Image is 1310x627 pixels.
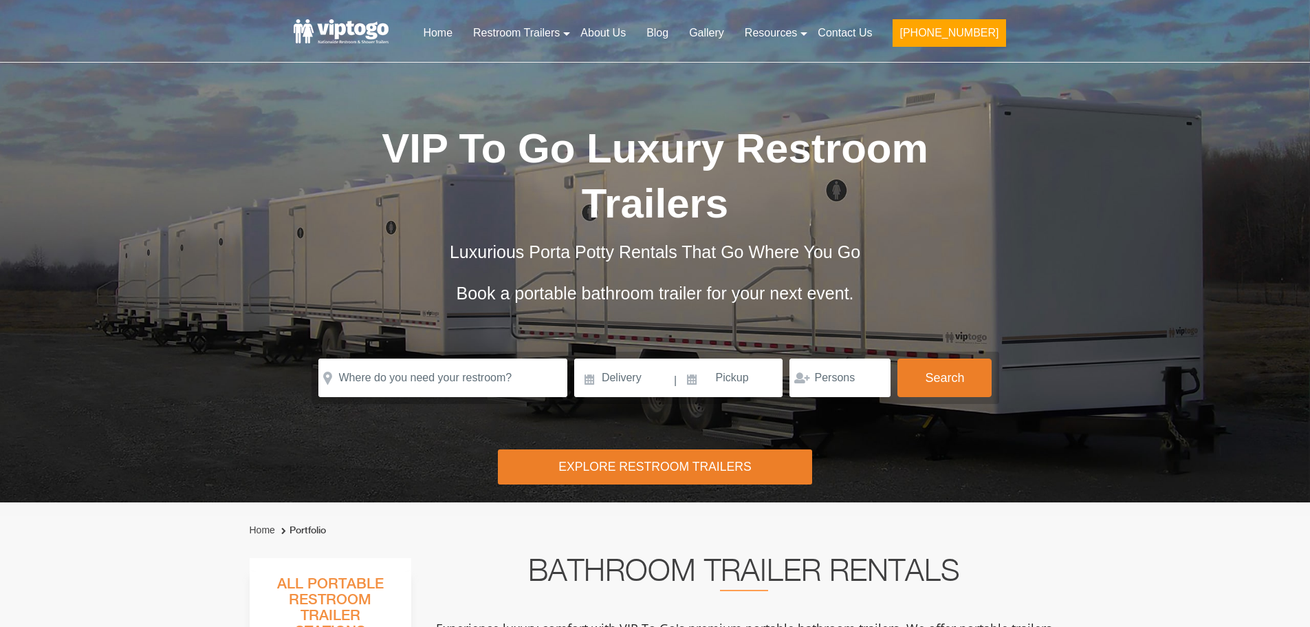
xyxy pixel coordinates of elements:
input: Where do you need your restroom? [318,359,567,397]
input: Persons [789,359,891,397]
h2: Bathroom Trailer Rentals [430,558,1058,591]
button: Search [897,359,992,397]
span: | [674,359,677,403]
a: Gallery [679,18,734,48]
span: Luxurious Porta Potty Rentals That Go Where You Go [450,242,860,262]
a: Restroom Trailers [463,18,570,48]
div: Explore Restroom Trailers [498,449,812,485]
span: Book a portable bathroom trailer for your next event. [456,284,853,303]
span: VIP To Go Luxury Restroom Trailers [382,125,928,226]
a: Home [250,524,275,535]
button: [PHONE_NUMBER] [893,19,1005,47]
a: [PHONE_NUMBER] [882,18,1016,55]
input: Pickup [679,359,783,397]
a: Blog [636,18,679,48]
input: Delivery [574,359,673,397]
a: About Us [570,18,636,48]
li: Portfolio [278,522,326,539]
a: Resources [734,18,807,48]
a: Contact Us [807,18,882,48]
a: Home [413,18,463,48]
